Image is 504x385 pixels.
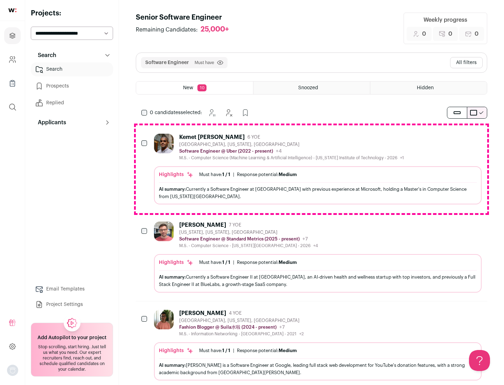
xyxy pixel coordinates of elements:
[154,222,174,241] img: 0fb184815f518ed3bcaf4f46c87e3bafcb34ea1ec747045ab451f3ffb05d485a
[159,171,194,178] div: Highlights
[154,134,482,204] a: Kemet [PERSON_NAME] 6 YOE [GEOGRAPHIC_DATA], [US_STATE], [GEOGRAPHIC_DATA] Software Engineer @ Ub...
[199,260,230,265] div: Must have:
[179,324,276,330] p: Fashion Blogger @ Suila水啦 (2024 - present)
[179,155,404,161] div: M.S. - Computer Science (Machine Learning & Artificial Intelligence) - [US_STATE] Institute of Te...
[238,106,252,120] button: Add to Prospects
[4,27,21,44] a: Projects
[179,230,318,235] div: [US_STATE], [US_STATE], [GEOGRAPHIC_DATA]
[34,51,56,59] p: Search
[400,156,404,160] span: +1
[276,149,282,154] span: +4
[179,134,245,141] div: Kemet [PERSON_NAME]
[8,8,16,12] img: wellfound-shorthand-0d5821cbd27db2630d0214b213865d53afaa358527fdda9d0ea32b1df1b89c2c.svg
[299,332,304,336] span: +2
[150,110,181,115] span: 0 candidates
[7,365,18,376] img: nopic.png
[159,259,194,266] div: Highlights
[448,30,452,38] span: 0
[31,297,113,311] a: Project Settings
[31,323,113,377] a: Add Autopilot to your project Stop scrolling, start hiring. Just tell us what you need. Our exper...
[159,185,477,200] div: Currently a Software Engineer at [GEOGRAPHIC_DATA] with previous experience at Microsoft, holding...
[222,260,230,265] span: 1 / 1
[313,244,318,248] span: +4
[423,16,467,24] div: Weekly progress
[199,260,297,265] ul: |
[279,260,297,265] span: Medium
[469,350,490,371] iframe: Help Scout Beacon - Open
[179,222,226,229] div: [PERSON_NAME]
[229,222,241,228] span: 7 YOE
[35,344,108,372] div: Stop scrolling, start hiring. Just tell us what you need. Our expert recruiters find, reach out, ...
[159,363,186,367] span: AI summary:
[31,79,113,93] a: Prospects
[422,30,426,38] span: 0
[417,85,434,90] span: Hidden
[31,48,113,62] button: Search
[199,172,297,177] ul: |
[183,85,193,90] span: New
[370,82,487,94] a: Hidden
[145,59,189,66] button: Software Engineer
[237,172,297,177] div: Response potential:
[179,243,318,248] div: M.S. - Computer Science - [US_STATE][GEOGRAPHIC_DATA] - 2026
[136,13,236,22] h1: Senior Software Engineer
[199,172,230,177] div: Must have:
[222,348,230,353] span: 1 / 1
[31,62,113,76] a: Search
[475,30,478,38] span: 0
[154,310,482,380] a: [PERSON_NAME] 4 YOE [GEOGRAPHIC_DATA], [US_STATE], [GEOGRAPHIC_DATA] Fashion Blogger @ Suila水啦 (2...
[450,57,483,68] button: All filters
[37,334,106,341] h2: Add Autopilot to your project
[279,348,297,353] span: Medium
[195,60,214,65] span: Must have
[279,325,285,330] span: +7
[179,148,273,154] p: Software Engineer @ Uber (2022 - present)
[31,96,113,110] a: Replied
[222,106,236,120] button: Hide
[159,362,477,376] div: [PERSON_NAME] is a Software Engineer at Google, leading full stack web development for YouTube's ...
[279,172,297,177] span: Medium
[237,348,297,353] div: Response potential:
[159,275,186,279] span: AI summary:
[247,134,260,140] span: 6 YOE
[159,273,477,288] div: Currently a Software Engineer II at [GEOGRAPHIC_DATA], an AI-driven health and wellness startup w...
[197,84,206,91] span: 10
[229,310,241,316] span: 4 YOE
[199,348,230,353] div: Must have:
[302,237,308,241] span: +7
[154,310,174,329] img: ebffc8b94a612106133ad1a79c5dcc917f1f343d62299c503ebb759c428adb03.jpg
[179,142,404,147] div: [GEOGRAPHIC_DATA], [US_STATE], [GEOGRAPHIC_DATA]
[298,85,318,90] span: Snoozed
[31,282,113,296] a: Email Templates
[253,82,370,94] a: Snoozed
[179,318,304,323] div: [GEOGRAPHIC_DATA], [US_STATE], [GEOGRAPHIC_DATA]
[179,236,300,242] p: Software Engineer @ Standard Metrics (2025 - present)
[179,331,304,337] div: M.S. - Information Networking - [GEOGRAPHIC_DATA] - 2021
[136,26,198,34] span: Remaining Candidates:
[31,115,113,129] button: Applicants
[201,25,229,34] div: 25,000+
[7,365,18,376] button: Open dropdown
[179,310,226,317] div: [PERSON_NAME]
[154,222,482,292] a: [PERSON_NAME] 7 YOE [US_STATE], [US_STATE], [GEOGRAPHIC_DATA] Software Engineer @ Standard Metric...
[199,348,297,353] ul: |
[205,106,219,120] button: Snooze
[4,75,21,92] a: Company Lists
[150,109,202,116] span: selected:
[237,260,297,265] div: Response potential:
[222,172,230,177] span: 1 / 1
[154,134,174,153] img: 1d26598260d5d9f7a69202d59cf331847448e6cffe37083edaed4f8fc8795bfe
[159,347,194,354] div: Highlights
[159,187,186,191] span: AI summary:
[31,8,113,18] h2: Projects:
[4,51,21,68] a: Company and ATS Settings
[34,118,66,127] p: Applicants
